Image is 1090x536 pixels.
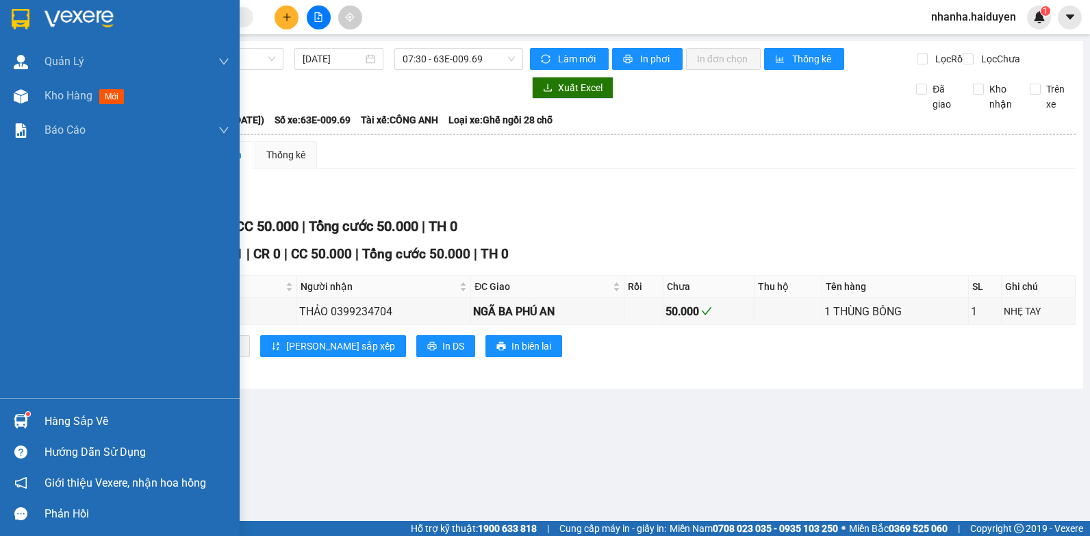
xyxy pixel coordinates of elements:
[260,335,406,357] button: sort-ascending[PERSON_NAME] sắp xếp
[303,51,363,66] input: 12/08/2025
[1064,11,1076,23] span: caret-down
[291,246,352,262] span: CC 50.000
[302,218,305,234] span: |
[511,339,551,354] span: In biên lai
[14,446,27,459] span: question-circle
[1004,304,1073,319] div: NHẸ TAY
[14,414,28,428] img: warehouse-icon
[547,521,549,536] span: |
[442,339,464,354] span: In DS
[822,276,968,298] th: Tên hàng
[969,276,1002,298] th: SL
[1033,11,1045,23] img: icon-new-feature
[686,48,761,70] button: In đơn chọn
[841,526,846,531] span: ⚪️
[45,53,84,70] span: Quản Lý
[713,523,838,534] strong: 0708 023 035 - 0935 103 250
[640,51,672,66] span: In phơi
[1043,6,1048,16] span: 1
[246,246,250,262] span: |
[448,112,553,127] span: Loại xe: Ghế ngồi 28 chỗ
[362,246,470,262] span: Tổng cước 50.000
[1041,6,1050,16] sup: 1
[14,89,28,103] img: warehouse-icon
[301,279,457,294] span: Người nhận
[624,276,663,298] th: Rồi
[558,51,598,66] span: Làm mới
[422,218,425,234] span: |
[45,442,229,463] div: Hướng dẫn sử dụng
[612,48,683,70] button: printerIn phơi
[361,112,438,127] span: Tài xế: CÔNG ANH
[309,218,418,234] span: Tổng cước 50.000
[792,51,833,66] span: Thống kê
[14,123,28,138] img: solution-icon
[824,303,965,320] div: 1 THÙNG BÔNG
[1002,276,1076,298] th: Ghi chú
[927,82,963,112] span: Đã giao
[45,411,229,432] div: Hàng sắp về
[623,54,635,65] span: printer
[12,9,29,29] img: logo-vxr
[670,521,838,536] span: Miền Nam
[701,306,712,317] span: check
[976,51,1022,66] span: Lọc Chưa
[45,474,206,491] span: Giới thiệu Vexere, nhận hoa hồng
[307,5,331,29] button: file-add
[429,218,457,234] span: TH 0
[920,8,1027,25] span: nhanha.haiduyen
[427,341,437,352] span: printer
[45,504,229,524] div: Phản hồi
[666,303,752,320] div: 50.000
[1058,5,1082,29] button: caret-down
[559,521,666,536] span: Cung cấp máy in - giấy in:
[14,55,28,69] img: warehouse-icon
[984,82,1019,112] span: Kho nhận
[764,48,844,70] button: bar-chartThống kê
[485,335,562,357] button: printerIn biên lai
[474,246,477,262] span: |
[530,48,609,70] button: syncLàm mới
[99,89,124,104] span: mới
[14,507,27,520] span: message
[663,276,755,298] th: Chưa
[314,12,323,22] span: file-add
[543,83,553,94] span: download
[478,523,537,534] strong: 1900 633 818
[971,303,999,320] div: 1
[849,521,948,536] span: Miền Bắc
[271,341,281,352] span: sort-ascending
[355,246,359,262] span: |
[218,125,229,136] span: down
[558,80,603,95] span: Xuất Excel
[474,279,610,294] span: ĐC Giao
[338,5,362,29] button: aim
[236,218,299,234] span: CC 50.000
[345,12,355,22] span: aim
[411,521,537,536] span: Hỗ trợ kỹ thuật:
[775,54,787,65] span: bar-chart
[403,49,515,69] span: 07:30 - 63E-009.69
[755,276,822,298] th: Thu hộ
[930,51,967,66] span: Lọc Rồi
[496,341,506,352] span: printer
[45,89,92,102] span: Kho hàng
[532,77,613,99] button: downloadXuất Excel
[284,246,288,262] span: |
[218,56,229,67] span: down
[958,521,960,536] span: |
[416,335,475,357] button: printerIn DS
[282,12,292,22] span: plus
[889,523,948,534] strong: 0369 525 060
[481,246,509,262] span: TH 0
[45,121,86,138] span: Báo cáo
[14,476,27,489] span: notification
[266,147,305,162] div: Thống kê
[275,112,351,127] span: Số xe: 63E-009.69
[541,54,553,65] span: sync
[286,339,395,354] span: [PERSON_NAME] sắp xếp
[1014,524,1024,533] span: copyright
[253,246,281,262] span: CR 0
[299,303,468,320] div: THẢO 0399234704
[473,303,622,320] div: NGÃ BA PHÚ AN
